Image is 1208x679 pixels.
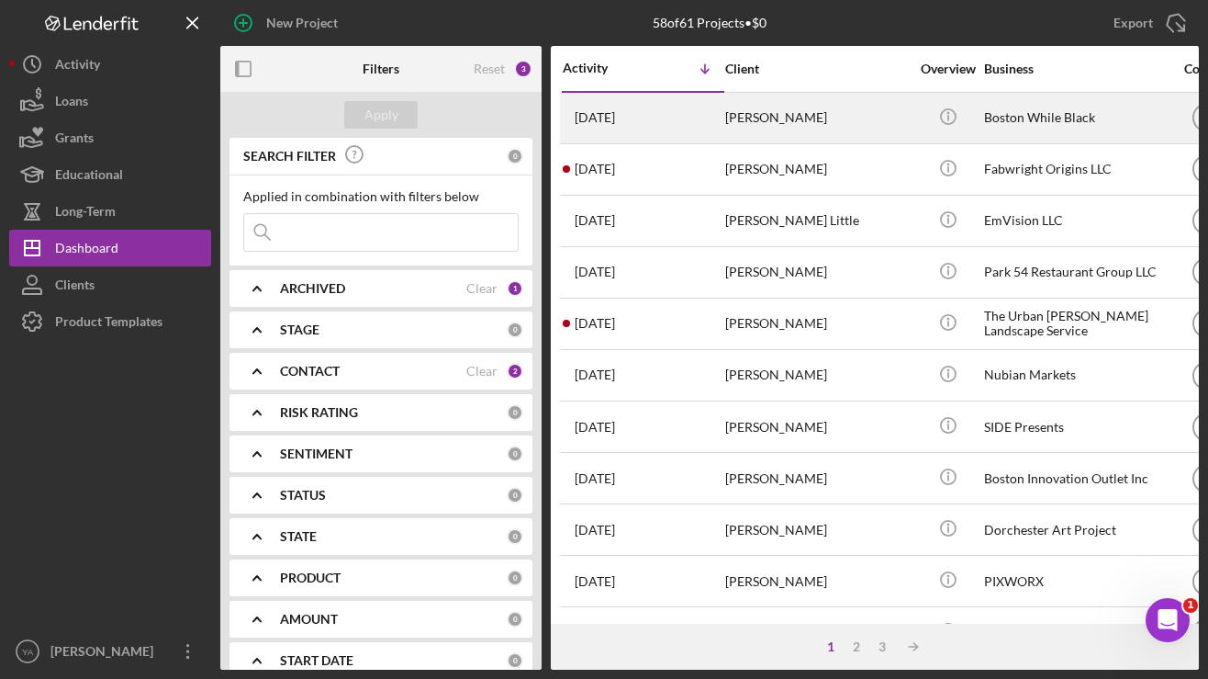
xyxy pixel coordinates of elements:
[507,528,523,545] div: 0
[9,193,211,230] button: Long-Term
[46,633,165,674] div: [PERSON_NAME]
[507,148,523,164] div: 0
[243,149,336,164] b: SEARCH FILTER
[507,487,523,504] div: 0
[280,323,319,337] b: STAGE
[55,83,88,124] div: Loans
[507,322,523,338] div: 0
[55,266,95,308] div: Clients
[575,574,615,589] time: 2024-11-16 15:34
[725,197,909,245] div: [PERSON_NAME] Little
[474,62,505,76] div: Reset
[55,303,162,345] div: Product Templates
[725,248,909,297] div: [PERSON_NAME]
[984,94,1168,142] div: Boston While Black
[575,316,615,331] time: 2024-12-30 02:33
[22,647,34,657] text: YA
[466,364,498,379] div: Clear
[9,46,211,83] button: Activity
[1146,598,1190,642] iframe: Intercom live chat
[1183,598,1198,613] span: 1
[9,303,211,340] button: Product Templates
[913,62,982,76] div: Overview
[507,280,523,297] div: 1
[280,405,358,420] b: RISK RATING
[507,652,523,669] div: 0
[575,420,615,435] time: 2024-11-22 22:14
[344,101,418,129] button: Apply
[9,230,211,266] button: Dashboard
[220,5,356,41] button: New Project
[725,62,909,76] div: Client
[514,60,532,78] div: 3
[280,571,341,585] b: PRODUCT
[507,611,523,628] div: 0
[575,213,615,228] time: 2025-04-28 21:42
[243,189,519,204] div: Applied in combination with filters below
[507,570,523,586] div: 0
[9,266,211,303] button: Clients
[984,351,1168,400] div: Nubian Markets
[280,364,340,379] b: CONTACT
[507,404,523,421] div: 0
[984,145,1168,194] div: Fabwright Origins LLC
[725,145,909,194] div: [PERSON_NAME]
[280,529,317,544] b: STATE
[725,505,909,554] div: [PERSON_NAME]
[575,471,615,486] time: 2024-11-20 14:10
[575,265,615,279] time: 2025-03-18 21:34
[984,402,1168,451] div: SIDE Presents
[1113,5,1153,41] div: Export
[55,230,118,271] div: Dashboard
[9,83,211,119] button: Loans
[725,402,909,451] div: [PERSON_NAME]
[575,523,615,538] time: 2024-11-18 02:02
[55,46,100,87] div: Activity
[725,557,909,605] div: [PERSON_NAME]
[9,119,211,156] button: Grants
[55,156,123,198] div: Educational
[266,5,338,41] div: New Project
[280,281,345,296] b: ARCHIVED
[984,557,1168,605] div: PIXWORX
[984,300,1168,348] div: The Urban [PERSON_NAME] Landscape Service
[869,639,895,654] div: 3
[575,110,615,125] time: 2025-08-11 02:50
[280,447,352,461] b: SENTIMENT
[9,633,211,670] button: YA[PERSON_NAME]
[984,505,1168,554] div: Dorchester Art Project
[507,446,523,462] div: 0
[725,300,909,348] div: [PERSON_NAME]
[1095,5,1199,41] button: Export
[280,653,353,668] b: START DATE
[563,61,643,75] div: Activity
[725,351,909,400] div: [PERSON_NAME]
[984,608,1168,657] div: Urban Food & Beverage LLC
[984,62,1168,76] div: Business
[507,363,523,379] div: 2
[364,101,398,129] div: Apply
[984,248,1168,297] div: Park 54 Restaurant Group LLC
[653,16,766,30] div: 58 of 61 Projects • $0
[725,454,909,503] div: [PERSON_NAME]
[984,197,1168,245] div: EmVision LLC
[575,162,615,176] time: 2025-06-27 16:45
[9,156,211,193] button: Educational
[984,454,1168,503] div: Boston Innovation Outlet Inc
[466,281,498,296] div: Clear
[55,119,94,161] div: Grants
[725,94,909,142] div: [PERSON_NAME]
[844,639,869,654] div: 2
[575,368,615,382] time: 2024-12-02 17:00
[55,193,116,234] div: Long-Term
[280,488,326,503] b: STATUS
[280,612,338,627] b: AMOUNT
[725,608,909,657] div: [PERSON_NAME]
[818,639,844,654] div: 1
